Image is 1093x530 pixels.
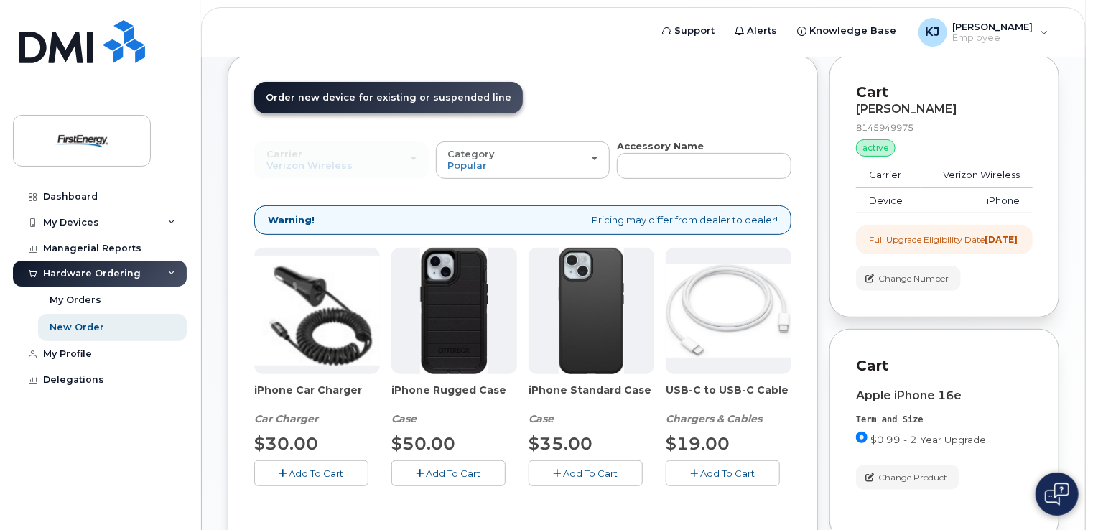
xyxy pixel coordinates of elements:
span: Knowledge Base [810,24,897,38]
span: Add To Cart [289,468,344,479]
span: Change Number [878,272,949,285]
a: Knowledge Base [788,17,907,45]
strong: Warning! [268,213,315,227]
div: [PERSON_NAME] [856,103,1033,116]
img: iphonesecg.jpg [254,256,380,366]
span: Change Product [878,471,947,484]
div: 8145949975 [856,121,1033,134]
div: Apple iPhone 16e [856,389,1033,402]
span: $30.00 [254,433,318,454]
div: Kardell, John W [908,18,1059,47]
em: Chargers & Cables [666,412,762,425]
em: Case [529,412,554,425]
td: Verizon Wireless [921,162,1033,188]
span: Employee [953,32,1033,44]
a: Alerts [725,17,788,45]
strong: Accessory Name [617,140,704,152]
span: Add To Cart [701,468,755,479]
button: Add To Cart [666,460,780,485]
span: Category [448,148,496,159]
img: Open chat [1045,483,1069,506]
span: Popular [448,159,488,171]
td: Device [856,188,921,214]
span: $35.00 [529,433,592,454]
em: Car Charger [254,412,318,425]
button: Change Product [856,465,959,490]
span: Add To Cart [427,468,481,479]
td: iPhone [921,188,1033,214]
span: Order new device for existing or suspended line [266,92,511,103]
div: Term and Size [856,414,1033,426]
span: Add To Cart [564,468,618,479]
div: iPhone Car Charger [254,383,380,426]
input: $0.99 - 2 Year Upgrade [856,432,868,443]
span: Support [675,24,715,38]
img: Defender.jpg [420,248,488,374]
em: Case [391,412,417,425]
span: USB-C to USB-C Cable [666,383,791,412]
div: iPhone Standard Case [529,383,654,426]
span: iPhone Rugged Case [391,383,517,412]
p: Cart [856,82,1033,103]
div: USB-C to USB-C Cable [666,383,791,426]
span: $0.99 - 2 Year Upgrade [870,434,986,445]
button: Add To Cart [391,460,506,485]
span: Alerts [748,24,778,38]
button: Add To Cart [254,460,368,485]
span: iPhone Standard Case [529,383,654,412]
a: Support [653,17,725,45]
span: $50.00 [391,433,455,454]
button: Change Number [856,266,961,291]
div: active [856,139,896,157]
span: [PERSON_NAME] [953,21,1033,32]
p: Cart [856,355,1033,376]
strong: [DATE] [985,234,1018,245]
span: iPhone Car Charger [254,383,380,412]
span: KJ [925,24,940,41]
button: Category Popular [436,141,610,179]
img: Symmetry.jpg [559,248,624,374]
td: Carrier [856,162,921,188]
button: Add To Cart [529,460,643,485]
span: $19.00 [666,433,730,454]
div: iPhone Rugged Case [391,383,517,426]
div: Full Upgrade Eligibility Date [869,233,1018,246]
div: Pricing may differ from dealer to dealer! [254,205,791,235]
img: USB-C.jpg [666,264,791,358]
